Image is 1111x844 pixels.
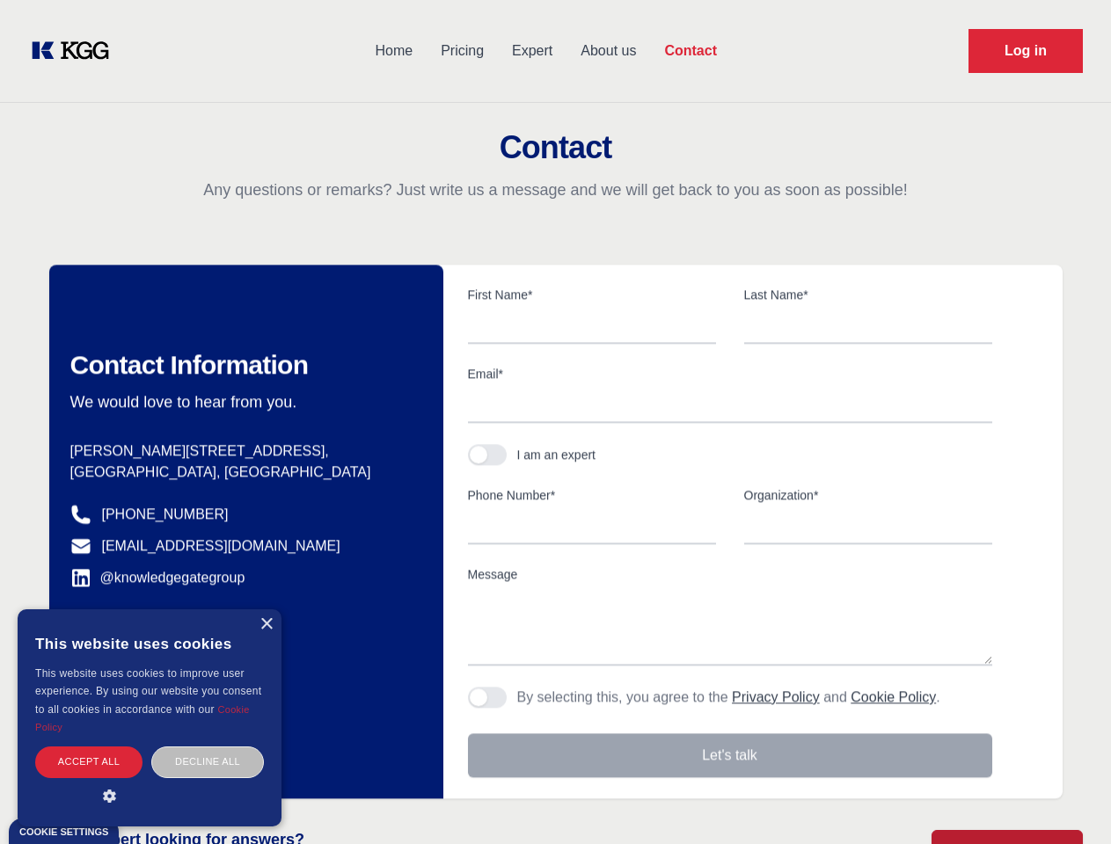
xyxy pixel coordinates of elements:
[70,440,415,462] p: [PERSON_NAME][STREET_ADDRESS],
[70,391,415,412] p: We would love to hear from you.
[427,28,498,74] a: Pricing
[35,622,264,665] div: This website uses cookies
[1023,760,1111,844] iframe: Chat Widget
[468,733,992,777] button: Let's talk
[35,704,250,732] a: Cookie Policy
[468,486,716,504] label: Phone Number*
[468,365,992,382] label: Email*
[35,667,261,716] span: This website uses cookies to improve user experience. By using our website you consent to all coo...
[517,446,596,463] div: I am an expert
[70,567,245,588] a: @knowledgegategroup
[151,746,264,777] div: Decline all
[102,535,340,557] a: [EMAIL_ADDRESS][DOMAIN_NAME]
[498,28,566,74] a: Expert
[732,689,820,704] a: Privacy Policy
[70,349,415,381] h2: Contact Information
[566,28,650,74] a: About us
[744,286,992,303] label: Last Name*
[28,37,123,65] a: KOL Knowledge Platform: Talk to Key External Experts (KEE)
[35,746,143,777] div: Accept all
[468,565,992,583] label: Message
[259,618,273,631] div: Close
[517,687,940,708] p: By selecting this, you agree to the and .
[21,130,1090,165] h2: Contact
[70,462,415,483] p: [GEOGRAPHIC_DATA], [GEOGRAPHIC_DATA]
[21,179,1090,200] p: Any questions or remarks? Just write us a message and we will get back to you as soon as possible!
[102,504,229,525] a: [PHONE_NUMBER]
[650,28,731,74] a: Contact
[744,486,992,504] label: Organization*
[968,29,1083,73] a: Request Demo
[851,689,936,704] a: Cookie Policy
[468,286,716,303] label: First Name*
[361,28,427,74] a: Home
[19,827,108,837] div: Cookie settings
